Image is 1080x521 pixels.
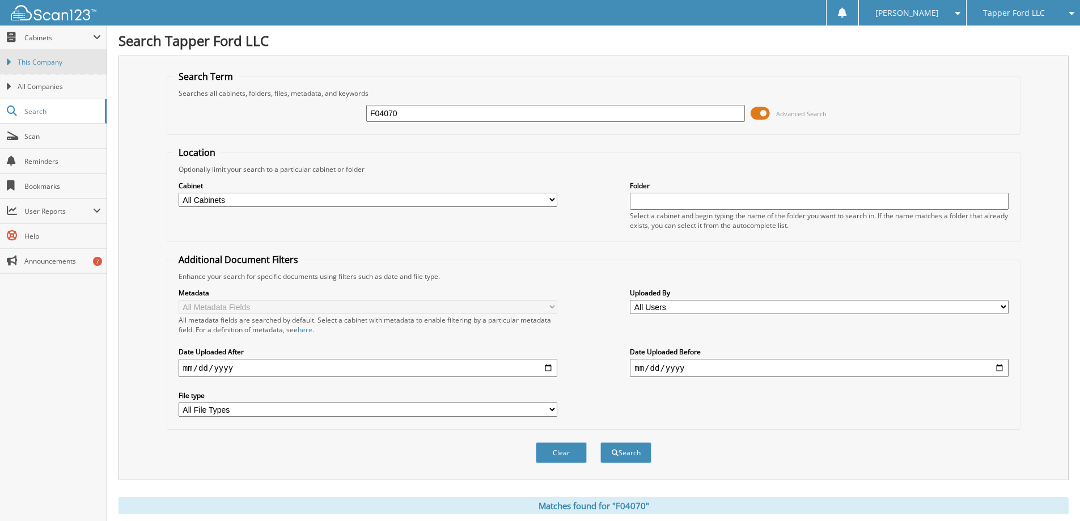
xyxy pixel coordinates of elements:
span: Announcements [24,256,101,266]
span: Advanced Search [776,109,827,118]
label: Date Uploaded Before [630,347,1009,357]
span: Bookmarks [24,181,101,191]
span: [PERSON_NAME] [875,10,939,16]
legend: Search Term [173,70,239,83]
img: scan123-logo-white.svg [11,5,96,20]
div: Optionally limit your search to a particular cabinet or folder [173,164,1014,174]
label: Metadata [179,288,557,298]
button: Search [600,442,651,463]
legend: Location [173,146,221,159]
input: start [179,359,557,377]
h1: Search Tapper Ford LLC [118,31,1069,50]
div: Searches all cabinets, folders, files, metadata, and keywords [173,88,1014,98]
label: Uploaded By [630,288,1009,298]
button: Clear [536,442,587,463]
span: All Companies [18,82,101,92]
label: File type [179,391,557,400]
div: Select a cabinet and begin typing the name of the folder you want to search in. If the name match... [630,211,1009,230]
span: Reminders [24,156,101,166]
div: Enhance your search for specific documents using filters such as date and file type. [173,272,1014,281]
input: end [630,359,1009,377]
label: Date Uploaded After [179,347,557,357]
a: here [298,325,312,334]
legend: Additional Document Filters [173,253,304,266]
span: User Reports [24,206,93,216]
span: Help [24,231,101,241]
div: 7 [93,257,102,266]
span: Scan [24,132,101,141]
div: Matches found for "F04070" [118,497,1069,514]
span: Tapper Ford LLC [983,10,1045,16]
label: Cabinet [179,181,557,190]
div: All metadata fields are searched by default. Select a cabinet with metadata to enable filtering b... [179,315,557,334]
span: This Company [18,57,101,67]
span: Cabinets [24,33,93,43]
span: Search [24,107,99,116]
label: Folder [630,181,1009,190]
